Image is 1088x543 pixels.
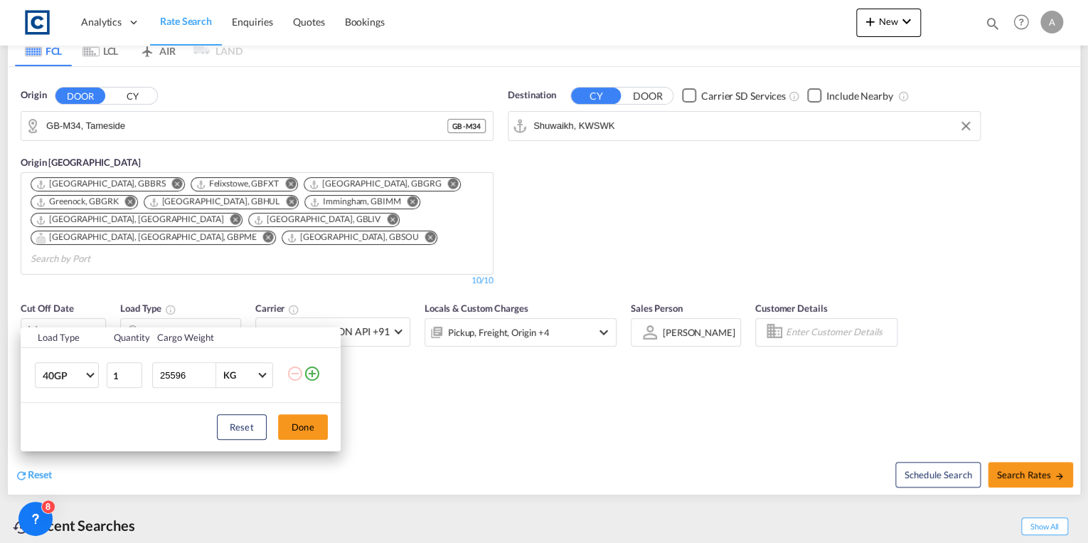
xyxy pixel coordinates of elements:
[223,369,236,381] div: KG
[287,365,304,382] md-icon: icon-minus-circle-outline
[35,362,99,388] md-select: Choose: 40GP
[217,414,267,440] button: Reset
[105,327,149,348] th: Quantity
[107,362,142,388] input: Qty
[278,414,328,440] button: Done
[157,331,278,344] div: Cargo Weight
[304,365,321,382] md-icon: icon-plus-circle-outline
[43,369,84,383] span: 40GP
[159,363,215,387] input: Enter Weight
[21,327,105,348] th: Load Type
